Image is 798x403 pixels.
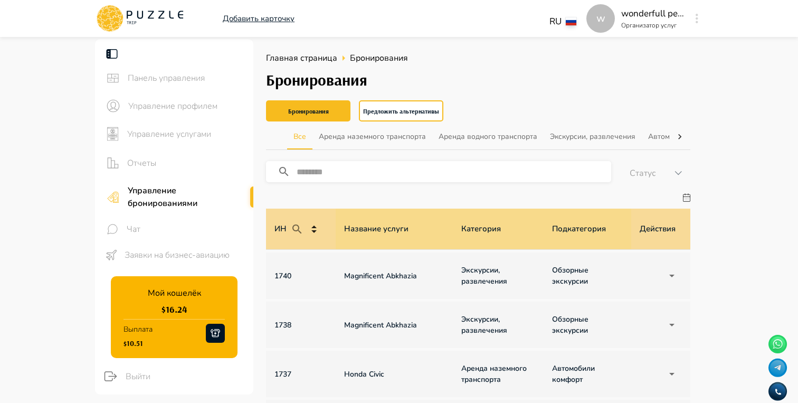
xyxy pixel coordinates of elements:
div: Статус [611,167,690,182]
p: RU [549,15,562,29]
p: wonderfull peace [621,7,685,21]
div: sidebar iconsЗаявки на бизнес-авиацию [95,242,253,268]
p: Обзорные экскурсии [552,265,621,287]
button: sidebar icons [103,96,123,116]
p: Категория [461,223,501,235]
p: Организатор услуг [621,21,685,30]
button: Бронирования [266,100,350,121]
p: Экскурсии, развлечения [461,265,535,287]
button: sidebar icons [103,220,121,238]
p: Мой кошелёк [148,287,201,299]
nav: breadcrumb [266,52,690,64]
button: sidebar icons [103,152,122,174]
a: Главная страница [266,52,337,64]
button: sidebar icons [103,124,122,144]
p: Обзорные экскурсии [552,314,621,336]
p: 1738 [274,320,327,331]
div: scrollable tabs example [287,124,669,149]
h1: $10.51 [123,339,153,348]
button: Экскурсии, развлечения [544,124,642,149]
img: lang [566,17,576,25]
button: Все [287,124,312,149]
button: Аренда водного транспорта [432,124,544,149]
p: Действия [640,223,676,235]
span: Управление бронированиями [128,184,245,210]
p: Название услуги [344,223,408,235]
p: Автомобили комфорт [552,363,621,385]
span: Чат [127,223,245,236]
div: sidebar iconsЧат [95,216,253,242]
span: Управление услугами [127,128,245,140]
h1: $ 16.24 [161,304,187,315]
p: 1740 [274,270,327,282]
button: sidebar icons [103,186,122,208]
div: sidebar iconsПанель управления [95,64,253,92]
div: logoutВыйти [92,362,253,390]
button: logout [101,367,120,386]
div: sidebar iconsОтчеты [95,148,253,178]
button: sidebar icons [103,247,119,263]
p: Экскурсии, развлечения [461,314,535,336]
p: Honda Civic [344,369,444,380]
div: w [586,4,615,33]
button: Предложить альтернативы [359,100,443,121]
div: sidebar iconsУправление профилем [95,92,253,120]
button: search [273,161,303,182]
p: Magnificent Abkhazia [344,320,444,331]
p: 1737 [274,369,327,380]
p: Magnificent Abkhazia [344,270,444,282]
p: Выплата [123,320,153,339]
span: Управление профилем [128,100,245,113]
div: sidebar iconsУправление бронированиями [95,178,253,216]
p: Подкатегория [552,223,606,235]
a: Добавить карточку [223,13,294,25]
button: Аренда наземного транспорта [312,124,432,149]
h3: Бронирования [266,71,690,89]
span: Панель управления [128,72,245,85]
span: Бронирования [350,52,408,64]
p: Аренда наземного транспорта [461,363,535,385]
span: Заявки на бизнес-авиацию [125,249,245,261]
span: Отчеты [127,157,245,170]
button: sidebar icons [103,69,122,88]
button: Автомобили с водителем [642,124,743,149]
span: Выйти [126,370,245,383]
div: sidebar iconsУправление услугами [95,120,253,148]
p: ИН [274,219,308,240]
